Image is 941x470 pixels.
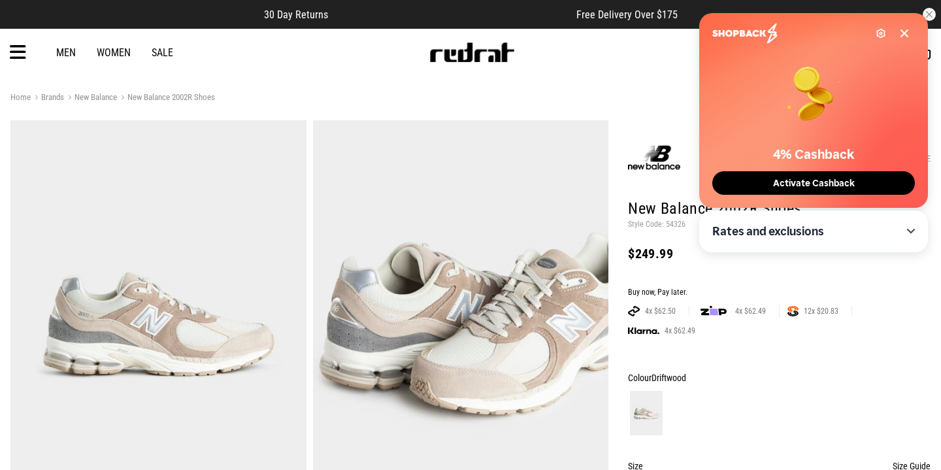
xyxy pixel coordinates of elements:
a: Sale [152,46,173,59]
img: New Balance [628,131,680,184]
a: Home [10,92,31,102]
iframe: Customer reviews powered by Trustpilot [354,8,550,21]
img: Redrat logo [429,42,515,62]
div: Buy now, Pay later. [628,288,931,298]
span: 4x $62.49 [730,306,771,316]
span: 4x $62.49 [659,326,701,336]
a: Women [97,46,131,59]
a: New Balance 2002R Shoes [117,92,215,105]
span: Free Delivery Over $175 [576,8,678,21]
img: AFTERPAY [628,306,640,316]
img: Driftwood [630,391,663,435]
span: 30 Day Returns [264,8,328,21]
a: New Balance [64,92,117,105]
div: $249.99 [628,246,931,261]
p: Style Code: 54326 [628,220,931,230]
img: zip [701,305,727,318]
img: SPLITPAY [787,306,799,316]
img: KLARNA [628,327,659,335]
span: 4x $62.50 [640,306,681,316]
div: Colour [628,370,931,386]
h1: New Balance 2002R Shoes [628,199,931,220]
a: Brands [31,92,64,105]
a: Men [56,46,76,59]
span: Driftwood [652,373,686,383]
span: 12x $20.83 [799,306,844,316]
